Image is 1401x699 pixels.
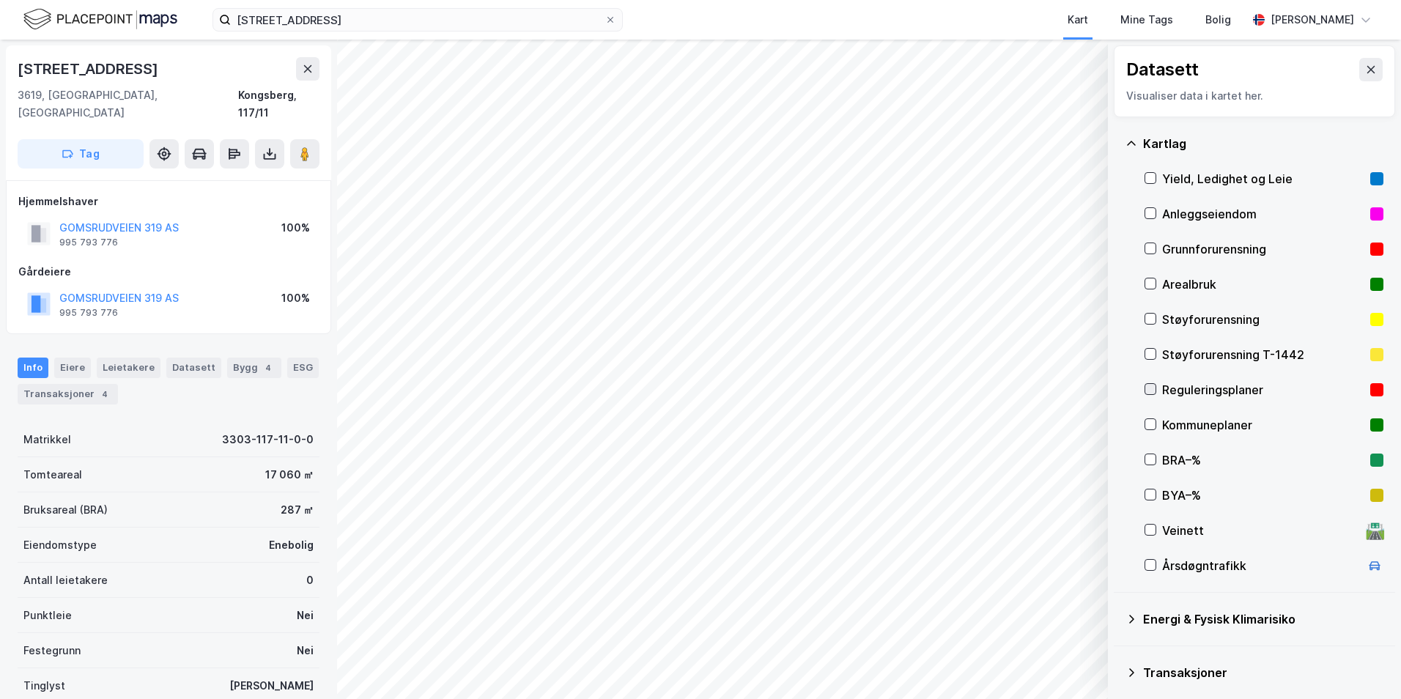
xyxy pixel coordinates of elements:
div: [STREET_ADDRESS] [18,57,161,81]
div: Info [18,358,48,378]
div: Datasett [1126,58,1199,81]
div: 3619, [GEOGRAPHIC_DATA], [GEOGRAPHIC_DATA] [18,86,238,122]
div: Kontrollprogram for chat [1328,629,1401,699]
div: 17 060 ㎡ [265,466,314,484]
div: 287 ㎡ [281,501,314,519]
div: 3303-117-11-0-0 [222,431,314,448]
div: Matrikkel [23,431,71,448]
div: Tomteareal [23,466,82,484]
div: Eiere [54,358,91,378]
div: Nei [297,607,314,624]
div: Datasett [166,358,221,378]
div: Gårdeiere [18,263,319,281]
div: Visualiser data i kartet her. [1126,87,1383,105]
div: Punktleie [23,607,72,624]
div: Energi & Fysisk Klimarisiko [1143,610,1383,628]
div: Bolig [1205,11,1231,29]
div: 995 793 776 [59,237,118,248]
div: Reguleringsplaner [1162,381,1364,399]
input: Søk på adresse, matrikkel, gårdeiere, leietakere eller personer [231,9,605,31]
div: Støyforurensning T-1442 [1162,346,1364,363]
div: 100% [281,219,310,237]
div: 100% [281,289,310,307]
div: Årsdøgntrafikk [1162,557,1360,574]
div: Transaksjoner [18,384,118,404]
div: [PERSON_NAME] [229,677,314,695]
div: 🛣️ [1365,521,1385,540]
button: Tag [18,139,144,169]
div: Bruksareal (BRA) [23,501,108,519]
div: BRA–% [1162,451,1364,469]
div: 0 [306,572,314,589]
div: 995 793 776 [59,307,118,319]
div: Anleggseiendom [1162,205,1364,223]
img: logo.f888ab2527a4732fd821a326f86c7f29.svg [23,7,177,32]
div: Tinglyst [23,677,65,695]
div: Leietakere [97,358,160,378]
div: Bygg [227,358,281,378]
div: Mine Tags [1120,11,1173,29]
div: Festegrunn [23,642,81,659]
div: Veinett [1162,522,1360,539]
div: Yield, Ledighet og Leie [1162,170,1364,188]
div: Kartlag [1143,135,1383,152]
div: Kongsberg, 117/11 [238,86,319,122]
div: Kommuneplaner [1162,416,1364,434]
div: Hjemmelshaver [18,193,319,210]
div: Støyforurensning [1162,311,1364,328]
div: BYA–% [1162,487,1364,504]
div: Nei [297,642,314,659]
div: Antall leietakere [23,572,108,589]
div: Grunnforurensning [1162,240,1364,258]
div: [PERSON_NAME] [1271,11,1354,29]
iframe: Chat Widget [1328,629,1401,699]
div: ESG [287,358,319,378]
div: Arealbruk [1162,275,1364,293]
div: Eiendomstype [23,536,97,554]
div: Transaksjoner [1143,664,1383,681]
div: 4 [97,387,112,402]
div: Kart [1068,11,1088,29]
div: Enebolig [269,536,314,554]
div: 4 [261,360,276,375]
